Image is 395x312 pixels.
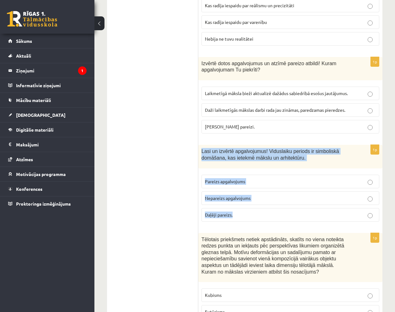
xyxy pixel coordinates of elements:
input: Nepareizs apgalvojums [368,196,373,201]
input: Kubisms [368,293,373,298]
input: Pareizs apgalvojums [368,180,373,185]
legend: Maksājumi [16,137,87,152]
legend: Informatīvie ziņojumi [16,78,87,93]
input: Kas radīja iespaidu par varenību [368,20,373,26]
p: 1p [370,57,379,67]
span: Nepareizs apgalvojums [205,195,251,201]
a: Motivācijas programma [8,167,87,181]
span: [DEMOGRAPHIC_DATA] [16,112,65,118]
span: Izvērtē dotos apgalvojumus un atzīmē pareizo atbildi! Kuram apgalvojumam Tu piekrīti? [201,61,336,73]
p: 1p [370,145,379,155]
span: Daži laikmetīgās mākslas darbi rada jau zināmas, paredzamas pieredzes. [205,107,345,113]
input: Daļēji pareizs. [368,213,373,218]
span: Kas radīja iespaidu par varenību [205,19,267,25]
span: Proktoringa izmēģinājums [16,201,71,207]
span: Lasi un izvērtē apgalvojumus! Viduslaiku periods ir simboliskā domāšana, kas ietekmē mākslu un ar... [201,149,339,161]
a: Atzīmes [8,152,87,167]
span: Pareizs apgalvojums [205,179,245,184]
a: [DEMOGRAPHIC_DATA] [8,108,87,122]
span: Aktuāli [16,53,31,59]
legend: Ziņojumi [16,63,87,78]
span: Kubisms [205,292,222,298]
span: Kas radīja iespaidu par reālismu un precizitāti [205,3,294,8]
input: Nebija ne tuvu realitātei [368,37,373,42]
a: Digitālie materiāli [8,122,87,137]
span: Laikmetīgā māksla bieži aktualizē dažādus sabiedrībā esošus jautājumus. [205,90,348,96]
a: Proktoringa izmēģinājums [8,196,87,211]
span: Atzīmes [16,156,33,162]
input: Kas radīja iespaidu par reālismu un precizitāti [368,4,373,9]
input: Daži laikmetīgās mākslas darbi rada jau zināmas, paredzamas pieredzes. [368,108,373,113]
a: Ziņojumi1 [8,63,87,78]
span: Nebija ne tuvu realitātei [205,36,253,42]
a: Mācību materiāli [8,93,87,107]
span: Daļēji pareizs. [205,212,233,218]
a: Maksājumi [8,137,87,152]
input: Laikmetīgā māksla bieži aktualizē dažādus sabiedrībā esošus jautājumus. [368,92,373,97]
a: Rīgas 1. Tālmācības vidusskola [7,11,57,27]
span: Sākums [16,38,32,44]
span: Digitālie materiāli [16,127,54,133]
span: Tēlotais priekšmets netiek apstādināts, skatīts no viena noteikta redzes punkta un iekļauts pēc p... [201,237,344,275]
span: Konferences [16,186,42,192]
span: Motivācijas programma [16,171,66,177]
a: Konferences [8,182,87,196]
p: 1p [370,233,379,243]
a: Informatīvie ziņojumi [8,78,87,93]
span: Mācību materiāli [16,97,51,103]
i: 1 [78,66,87,75]
a: Sākums [8,34,87,48]
input: [PERSON_NAME] pareizi. [368,125,373,130]
a: Aktuāli [8,48,87,63]
span: [PERSON_NAME] pareizi. [205,124,255,129]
